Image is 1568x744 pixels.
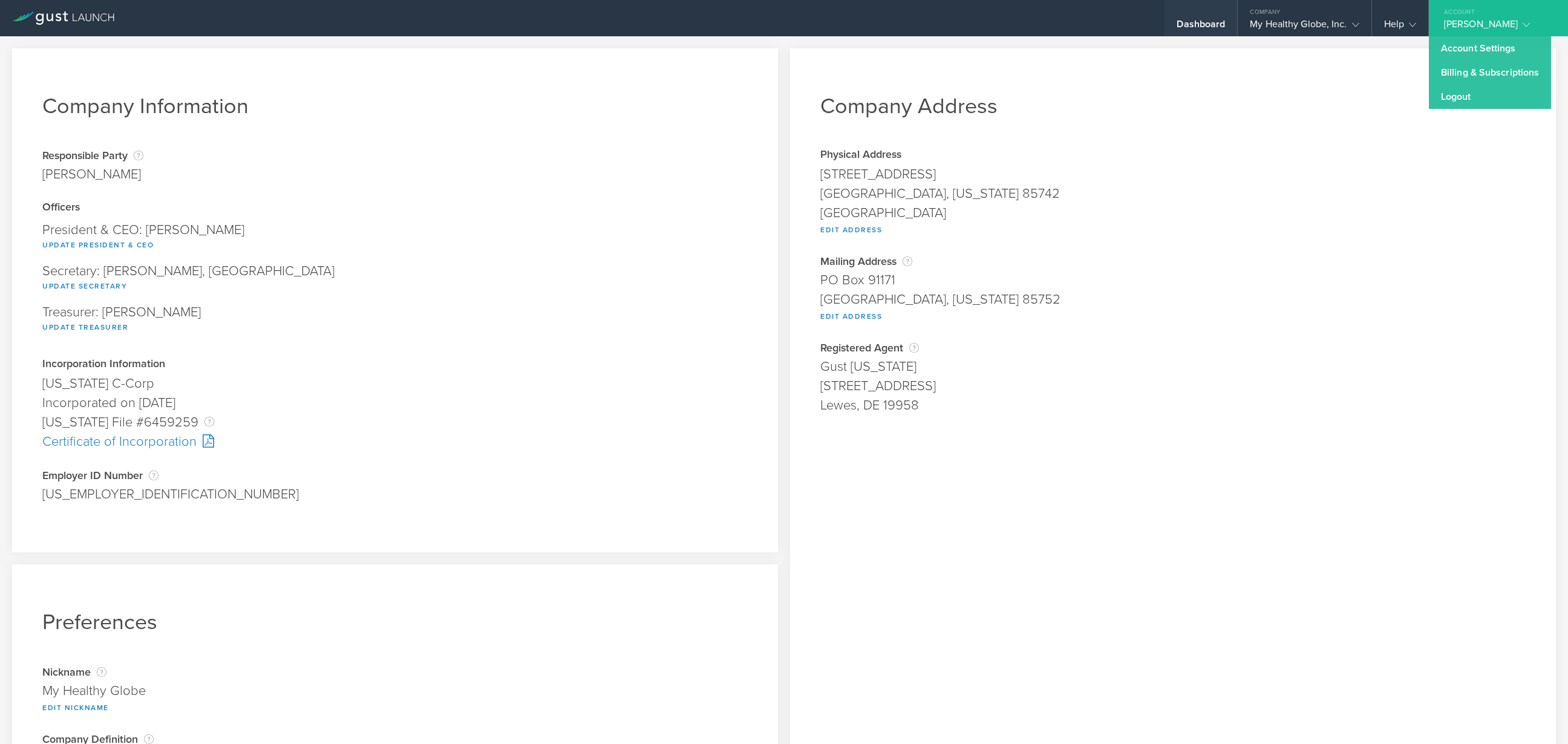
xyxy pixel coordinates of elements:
div: Nickname [42,666,748,678]
div: [STREET_ADDRESS] [820,165,1526,184]
div: Dashboard [1177,18,1225,36]
h1: Company Information [42,93,748,119]
div: My Healthy Globe [42,681,748,700]
div: Incorporated on [DATE] [42,393,748,413]
div: Treasurer: [PERSON_NAME] [42,299,748,341]
div: President & CEO: [PERSON_NAME] [42,217,748,258]
button: Update Secretary [42,279,127,293]
div: PO Box 91171 [820,270,1526,290]
div: Registered Agent [820,342,1526,354]
div: My Healthy Globe, Inc. [1250,18,1359,36]
div: Responsible Party [42,149,143,162]
div: Mailing Address [820,255,1526,267]
div: Secretary: [PERSON_NAME], [GEOGRAPHIC_DATA] [42,258,748,299]
div: [GEOGRAPHIC_DATA], [US_STATE] 85742 [820,184,1526,203]
button: Edit Nickname [42,700,109,715]
div: Help [1384,18,1416,36]
div: [PERSON_NAME] [1444,18,1547,36]
div: [US_STATE] File #6459259 [42,413,748,432]
div: Incorporation Information [42,359,748,371]
div: Gust [US_STATE] [820,357,1526,376]
h1: Preferences [42,609,748,635]
button: Update President & CEO [42,238,154,252]
div: [STREET_ADDRESS] [820,376,1526,396]
button: Edit Address [820,309,882,324]
iframe: Chat Widget [1508,686,1568,744]
div: [PERSON_NAME] [42,165,143,184]
button: Update Treasurer [42,320,128,334]
h1: Company Address [820,93,1526,119]
div: [GEOGRAPHIC_DATA] [820,203,1526,223]
div: Employer ID Number [42,469,748,481]
div: [US_STATE] C-Corp [42,374,748,393]
div: Officers [42,202,748,214]
div: [US_EMPLOYER_IDENTIFICATION_NUMBER] [42,485,748,504]
div: [GEOGRAPHIC_DATA], [US_STATE] 85752 [820,290,1526,309]
div: Lewes, DE 19958 [820,396,1526,415]
div: Certificate of Incorporation [42,432,748,451]
button: Edit Address [820,223,882,237]
div: Physical Address [820,149,1526,162]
